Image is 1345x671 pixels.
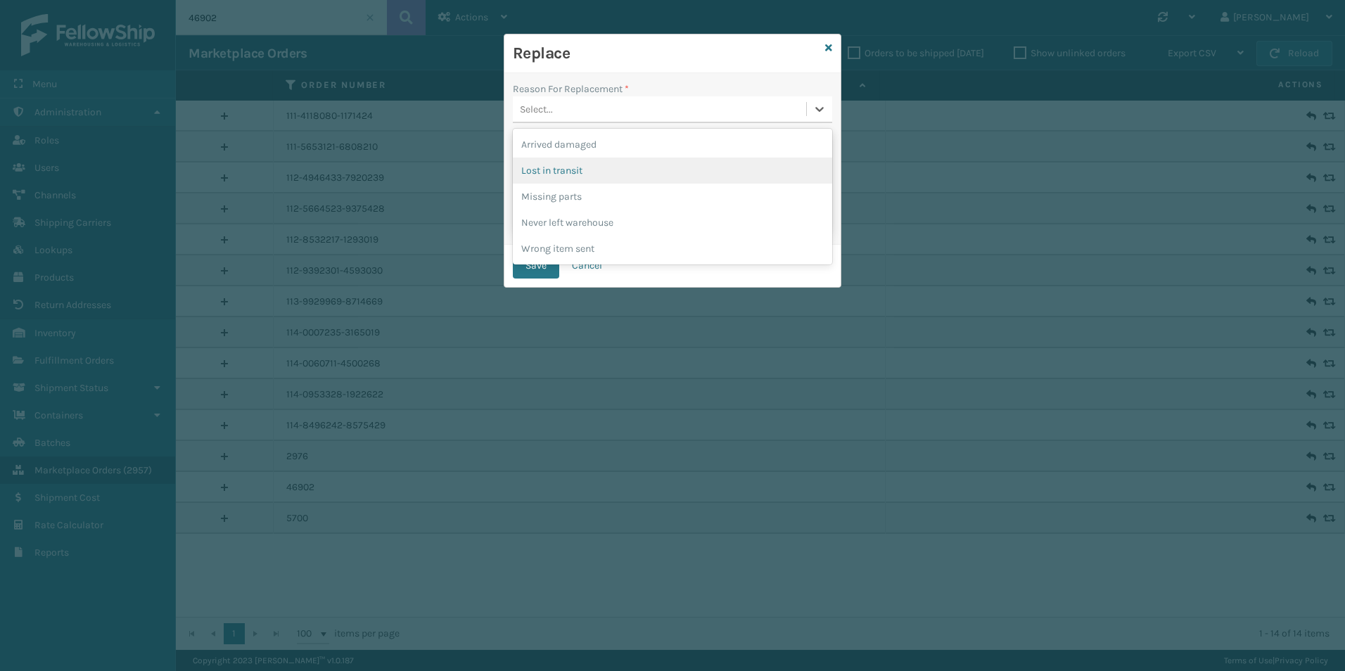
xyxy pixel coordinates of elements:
div: Missing parts [513,184,832,210]
h3: Replace [513,43,820,64]
label: Reason For Replacement [513,82,629,96]
div: Arrived damaged [513,132,832,158]
button: Save [513,253,559,279]
div: Lost in transit [513,158,832,184]
div: Never left warehouse [513,210,832,236]
button: Cancel [559,253,615,279]
div: Select... [520,102,553,117]
div: Wrong item sent [513,236,832,262]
